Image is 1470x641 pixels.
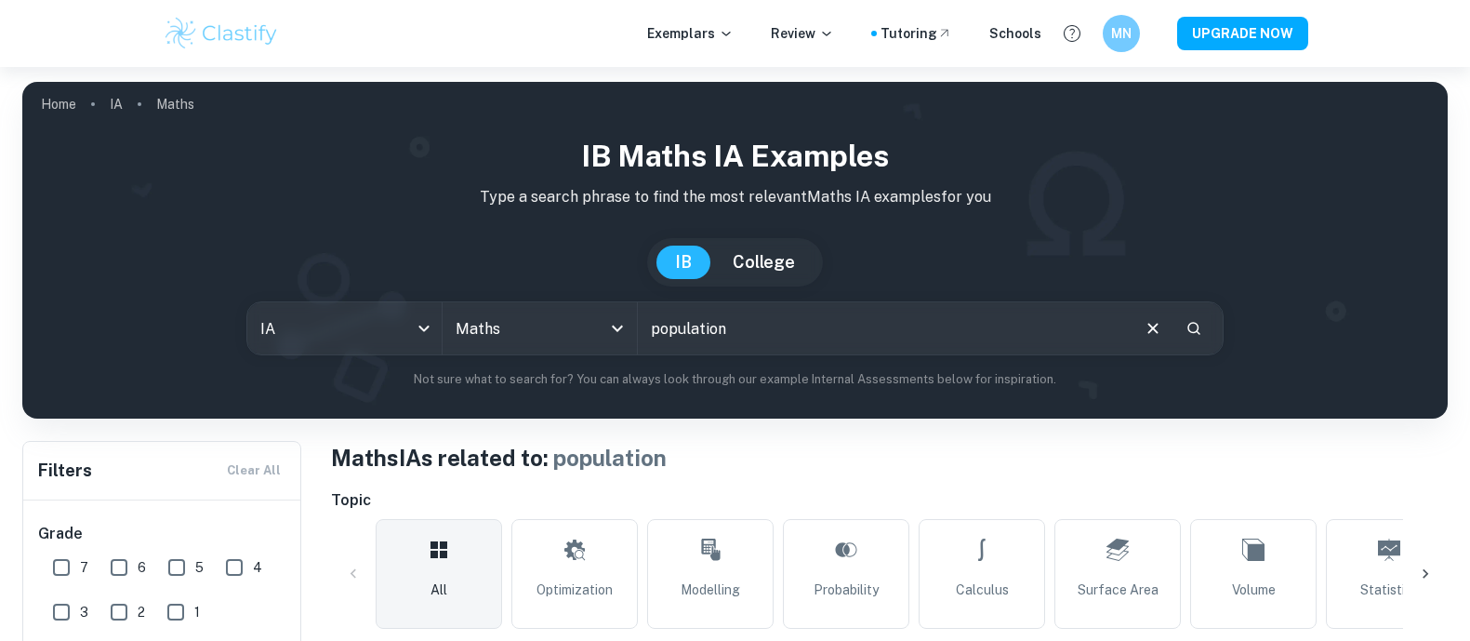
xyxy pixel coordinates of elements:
span: 2 [138,602,145,622]
img: Clastify logo [163,15,281,52]
span: 7 [80,557,88,578]
h1: IB Maths IA examples [37,134,1433,179]
p: Type a search phrase to find the most relevant Maths IA examples for you [37,186,1433,208]
a: IA [110,91,123,117]
p: Exemplars [647,23,734,44]
button: IB [656,246,710,279]
span: Probability [814,580,879,600]
button: Clear [1135,311,1171,346]
button: UPGRADE NOW [1177,17,1308,50]
span: Modelling [681,580,740,600]
span: All [430,580,447,600]
h6: MN [1110,23,1132,44]
span: Surface Area [1078,580,1159,600]
button: Help and Feedback [1056,18,1088,49]
button: MN [1103,15,1140,52]
span: Optimization [536,580,613,600]
a: Home [41,91,76,117]
span: 1 [194,602,200,622]
div: IA [247,302,442,354]
span: Calculus [956,580,1009,600]
h6: Topic [331,489,1448,512]
p: Maths [156,94,194,114]
a: Schools [989,23,1041,44]
h1: Maths IAs related to: [331,441,1448,474]
p: Review [771,23,834,44]
span: 3 [80,602,88,622]
img: profile cover [22,82,1448,419]
span: 5 [195,557,204,578]
span: population [553,445,667,471]
button: Search [1178,313,1210,344]
h6: Grade [38,523,287,545]
a: Tutoring [881,23,952,44]
button: Open [604,315,630,341]
span: Volume [1232,580,1276,600]
span: Statistics [1360,580,1419,600]
h6: Filters [38,458,92,484]
p: Not sure what to search for? You can always look through our example Internal Assessments below f... [37,370,1433,389]
span: 6 [138,557,146,578]
button: College [714,246,814,279]
input: E.g. neural networks, space, population modelling... [638,302,1128,354]
span: 4 [253,557,262,578]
